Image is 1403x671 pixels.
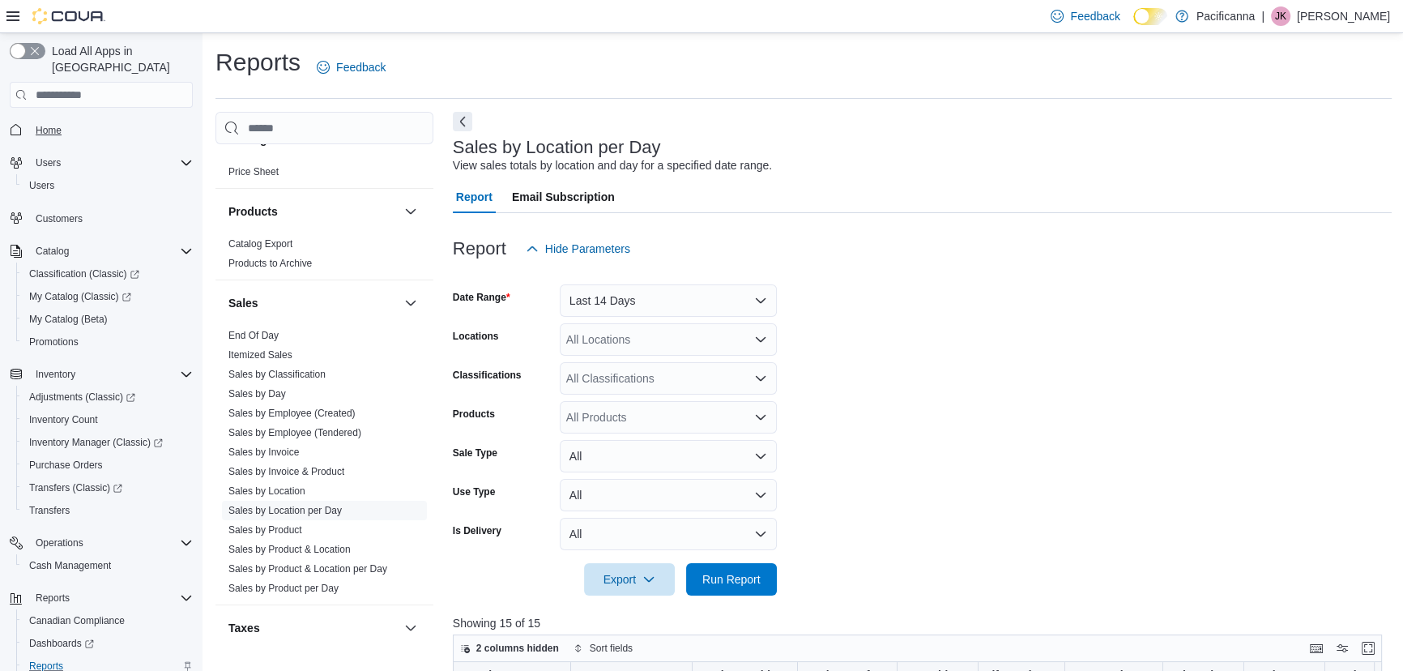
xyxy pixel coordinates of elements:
span: Sales by Product per Day [228,582,339,595]
span: Email Subscription [512,181,615,213]
span: Transfers (Classic) [29,481,122,494]
div: Joshua Kolthof [1271,6,1290,26]
a: Customers [29,209,89,229]
label: Is Delivery [453,524,501,537]
a: Home [29,121,68,140]
span: Inventory Count [23,410,193,430]
div: Pricing [215,162,433,188]
a: Sales by Invoice [228,447,299,458]
span: Reports [36,592,70,605]
span: Home [36,124,62,137]
button: Open list of options [754,411,767,424]
button: Products [401,202,420,221]
a: Sales by Location [228,485,305,497]
span: Classification (Classic) [29,267,139,280]
button: Operations [3,532,199,554]
span: Reports [29,588,193,608]
button: Promotions [16,331,199,353]
a: Inventory Manager (Classic) [23,433,169,452]
button: Operations [29,533,90,553]
a: Transfers (Classic) [16,477,199,499]
span: Sales by Product [228,524,302,536]
button: Taxes [401,618,420,638]
button: Reports [3,587,199,609]
a: Promotions [23,332,85,352]
span: Run Report [702,571,761,588]
a: Sales by Product per Day [228,583,339,594]
label: Classifications [453,369,522,382]
span: Purchase Orders [23,455,193,475]
button: Users [16,174,199,197]
span: Load All Apps in [GEOGRAPHIC_DATA] [45,43,193,75]
span: My Catalog (Classic) [23,287,193,306]
span: Products to Archive [228,257,312,270]
button: Keyboard shortcuts [1307,639,1326,658]
a: Catalog Export [228,238,292,250]
span: Transfers [29,504,70,517]
button: Run Report [686,563,777,596]
button: Users [3,152,199,174]
a: Transfers (Classic) [23,478,129,498]
span: Dark Mode [1133,25,1134,26]
p: Pacificanna [1196,6,1255,26]
p: Showing 15 of 15 [453,615,1392,631]
button: Open list of options [754,333,767,346]
span: Promotions [29,335,79,348]
button: Inventory [29,365,82,384]
span: Transfers [23,501,193,520]
button: Reports [29,588,76,608]
span: Sales by Product & Location per Day [228,562,387,575]
span: Transfers (Classic) [23,478,193,498]
span: Price Sheet [228,165,279,178]
a: Adjustments (Classic) [23,387,142,407]
span: Inventory Manager (Classic) [23,433,193,452]
p: | [1261,6,1264,26]
span: Purchase Orders [29,459,103,472]
span: JK [1275,6,1286,26]
button: Sales [401,293,420,313]
span: Users [29,179,54,192]
img: Cova [32,8,105,24]
span: Customers [29,208,193,229]
a: Cash Management [23,556,117,575]
label: Locations [453,330,499,343]
label: Date Range [453,291,510,304]
h3: Sales [228,295,258,311]
span: Users [36,156,61,169]
span: Export [594,563,665,596]
span: My Catalog (Classic) [29,290,131,303]
a: Sales by Product & Location [228,544,351,555]
span: Promotions [23,332,193,352]
span: Hide Parameters [545,241,630,257]
span: Sales by Day [228,387,286,400]
button: Enter fullscreen [1358,639,1378,658]
a: Purchase Orders [23,455,109,475]
span: Sort fields [590,642,633,655]
span: Inventory Manager (Classic) [29,436,163,449]
span: Operations [29,533,193,553]
button: Inventory [3,363,199,386]
button: All [560,440,777,472]
button: All [560,518,777,550]
a: Transfers [23,501,76,520]
a: Dashboards [16,632,199,655]
button: Home [3,118,199,141]
h3: Taxes [228,620,260,636]
a: Sales by Employee (Created) [228,408,356,419]
a: Users [23,176,61,195]
span: Users [23,176,193,195]
label: Products [453,408,495,421]
span: Inventory Count [29,413,98,426]
span: Adjustments (Classic) [23,387,193,407]
a: My Catalog (Classic) [16,285,199,308]
span: Catalog [36,245,69,258]
button: Export [584,563,675,596]
button: Products [228,203,398,220]
span: End Of Day [228,329,279,342]
button: Sales [228,295,398,311]
span: Sales by Classification [228,368,326,381]
a: Itemized Sales [228,349,292,361]
span: Operations [36,536,83,549]
button: Users [29,153,67,173]
button: Inventory Count [16,408,199,431]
